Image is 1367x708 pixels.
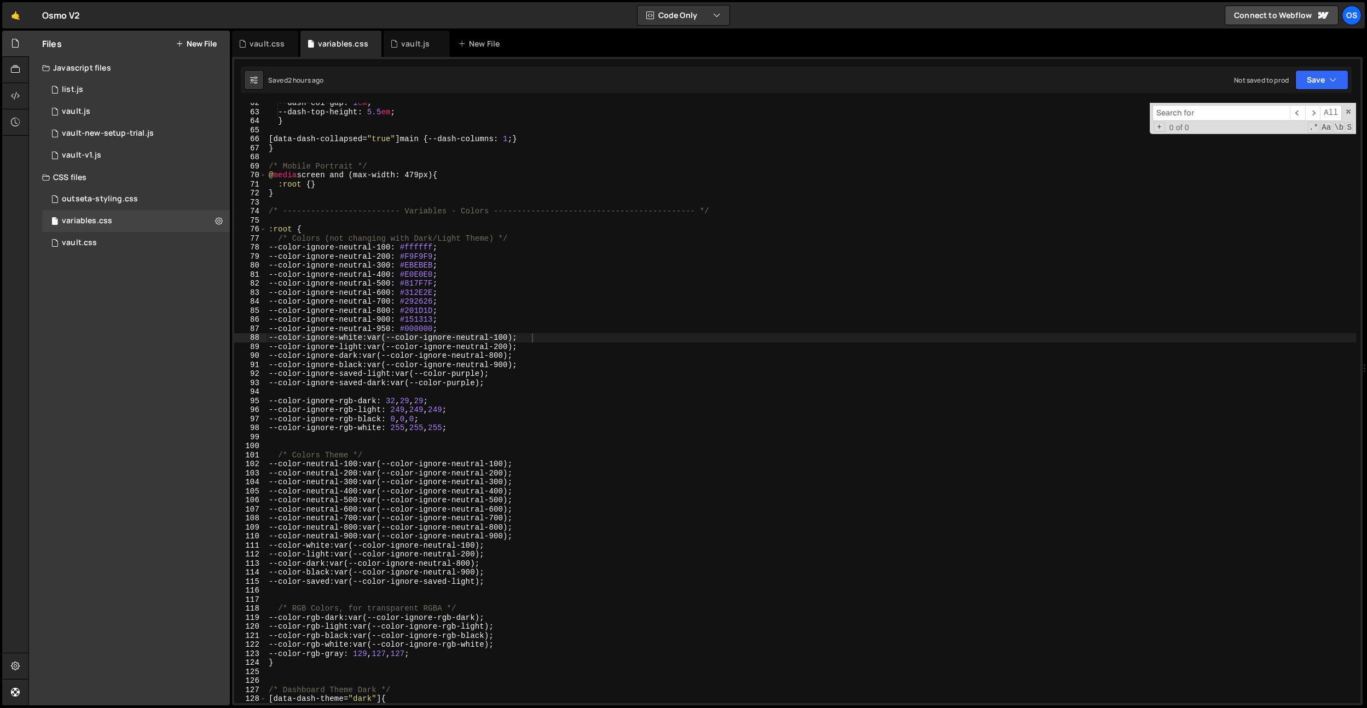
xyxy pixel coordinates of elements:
[234,144,267,153] div: 67
[234,649,267,659] div: 123
[234,514,267,523] div: 108
[234,153,267,162] div: 68
[176,39,217,48] button: New File
[234,369,267,379] div: 92
[2,2,29,28] a: 🤙
[234,306,267,316] div: 85
[234,207,267,216] div: 74
[234,387,267,397] div: 94
[234,658,267,668] div: 124
[1333,122,1345,133] span: Whole Word Search
[234,686,267,695] div: 127
[234,469,267,478] div: 103
[234,451,267,460] div: 101
[234,297,267,306] div: 84
[29,166,230,188] div: CSS files
[234,442,267,451] div: 100
[234,559,267,568] div: 113
[42,79,230,101] div: 16596/45151.js
[234,315,267,324] div: 86
[234,180,267,189] div: 71
[234,541,267,550] div: 111
[234,198,267,207] div: 73
[1305,105,1320,121] span: ​
[1342,5,1362,25] a: Os
[1152,105,1290,121] input: Search for
[638,5,729,25] button: Code Only
[1320,122,1332,133] span: CaseSensitive Search
[234,631,267,641] div: 121
[234,668,267,677] div: 125
[234,252,267,262] div: 79
[62,194,138,204] div: outseta-styling.css
[234,333,267,343] div: 88
[234,694,267,704] div: 128
[62,107,90,117] div: vault.js
[250,38,285,49] div: vault.css
[234,225,267,234] div: 76
[234,279,267,288] div: 82
[234,397,267,406] div: 95
[1290,105,1305,121] span: ​
[234,532,267,541] div: 110
[234,613,267,623] div: 119
[234,351,267,361] div: 90
[42,38,62,50] h2: Files
[42,101,230,123] div: 16596/45133.js
[234,171,267,180] div: 70
[42,144,230,166] div: 16596/45132.js
[1295,70,1348,90] button: Save
[234,568,267,577] div: 114
[42,210,230,232] div: 16596/45154.css
[234,496,267,505] div: 106
[234,162,267,171] div: 69
[1165,123,1194,132] span: 0 of 0
[1234,76,1289,85] div: Not saved to prod
[234,361,267,370] div: 91
[62,216,112,226] div: variables.css
[234,523,267,532] div: 109
[234,640,267,649] div: 122
[29,57,230,79] div: Javascript files
[234,98,267,108] div: 62
[62,238,97,248] div: vault.css
[234,586,267,595] div: 116
[1346,122,1353,133] span: Search In Selection
[62,85,83,95] div: list.js
[234,415,267,424] div: 97
[268,76,324,85] div: Saved
[234,117,267,126] div: 64
[234,288,267,298] div: 83
[234,478,267,487] div: 104
[234,108,267,117] div: 63
[318,38,368,49] div: variables.css
[234,270,267,280] div: 81
[234,405,267,415] div: 96
[234,595,267,605] div: 117
[42,232,230,254] div: 16596/45153.css
[234,189,267,198] div: 72
[234,324,267,334] div: 87
[234,126,267,135] div: 65
[62,150,101,160] div: vault-v1.js
[234,676,267,686] div: 126
[1308,122,1319,133] span: RegExp Search
[234,487,267,496] div: 105
[1225,5,1339,25] a: Connect to Webflow
[234,243,267,252] div: 78
[401,38,430,49] div: vault.js
[1154,122,1165,132] span: Toggle Replace mode
[234,577,267,587] div: 115
[234,379,267,388] div: 93
[42,188,230,210] div: 16596/45156.css
[234,423,267,433] div: 98
[62,129,154,138] div: vault-new-setup-trial.js
[458,38,504,49] div: New File
[234,343,267,352] div: 89
[234,234,267,243] div: 77
[234,505,267,514] div: 107
[234,135,267,144] div: 66
[234,433,267,442] div: 99
[234,216,267,225] div: 75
